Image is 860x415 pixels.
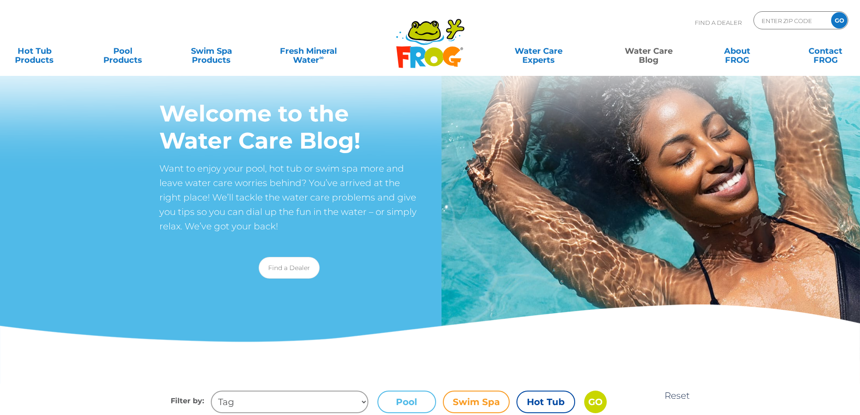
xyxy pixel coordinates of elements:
input: GO [831,12,847,28]
p: Find A Dealer [695,11,742,34]
a: Reset [665,390,690,401]
label: Swim Spa [443,391,510,413]
input: Zip Code Form [761,14,822,27]
sup: ∞ [319,54,324,61]
label: Hot Tub [516,391,575,413]
a: Fresh MineralWater∞ [265,42,352,60]
a: Water CareExperts [483,42,595,60]
input: GO [584,391,607,413]
p: Want to enjoy your pool, hot tub or swim spa more and leave water care worries behind? You’ve arr... [159,161,419,233]
h4: Filter by: [171,391,211,413]
a: PoolProducts [88,42,157,60]
a: ContactFROG [791,42,860,60]
a: Find a Dealer [259,257,320,279]
a: Water CareBlog [614,42,683,60]
a: Swim SpaProducts [177,42,246,60]
a: AboutFROG [703,42,772,60]
label: Pool [377,391,436,413]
